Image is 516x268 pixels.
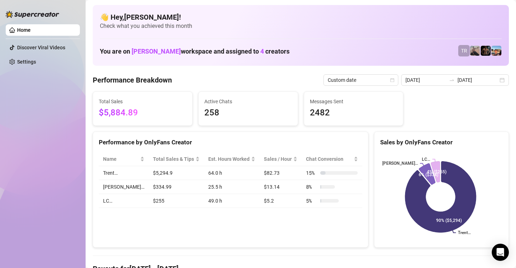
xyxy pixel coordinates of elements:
[93,75,172,85] h4: Performance Breakdown
[461,47,467,55] span: TR
[449,77,455,83] span: to
[458,76,498,84] input: End date
[149,166,204,180] td: $5,294.9
[149,194,204,208] td: $255
[17,27,31,33] a: Home
[103,155,139,163] span: Name
[260,194,302,208] td: $5.2
[449,77,455,83] span: swap-right
[99,194,149,208] td: LC…
[328,75,394,85] span: Custom date
[149,152,204,166] th: Total Sales & Tips
[100,48,290,55] h1: You are on workspace and assigned to creators
[306,197,317,205] span: 5 %
[491,46,501,56] img: Zach
[204,194,260,208] td: 49.0 h
[260,166,302,180] td: $82.73
[132,48,181,55] span: [PERSON_NAME]
[204,98,292,105] span: Active Chats
[99,166,149,180] td: Trent…
[153,155,194,163] span: Total Sales & Tips
[149,180,204,194] td: $334.99
[260,152,302,166] th: Sales / Hour
[17,45,65,50] a: Discover Viral Videos
[458,230,471,235] text: Trent…
[382,161,418,166] text: [PERSON_NAME]…
[99,152,149,166] th: Name
[100,22,502,30] span: Check what you achieved this month
[310,98,398,105] span: Messages Sent
[422,157,430,162] text: LC…
[306,155,352,163] span: Chat Conversion
[99,138,362,147] div: Performance by OnlyFans Creator
[204,180,260,194] td: 25.5 h
[380,138,503,147] div: Sales by OnlyFans Creator
[390,78,394,82] span: calendar
[6,11,59,18] img: logo-BBDzfeDw.svg
[99,180,149,194] td: [PERSON_NAME]…
[260,48,264,55] span: 4
[204,106,292,120] span: 258
[470,46,480,56] img: LC
[306,169,317,177] span: 15 %
[306,183,317,191] span: 8 %
[310,106,398,120] span: 2482
[99,98,187,105] span: Total Sales
[208,155,250,163] div: Est. Hours Worked
[100,12,502,22] h4: 👋 Hey, [PERSON_NAME] !
[492,244,509,261] div: Open Intercom Messenger
[260,180,302,194] td: $13.14
[264,155,292,163] span: Sales / Hour
[302,152,362,166] th: Chat Conversion
[481,46,491,56] img: Trent
[204,166,260,180] td: 64.0 h
[17,59,36,65] a: Settings
[99,106,187,120] span: $5,884.89
[405,76,446,84] input: Start date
